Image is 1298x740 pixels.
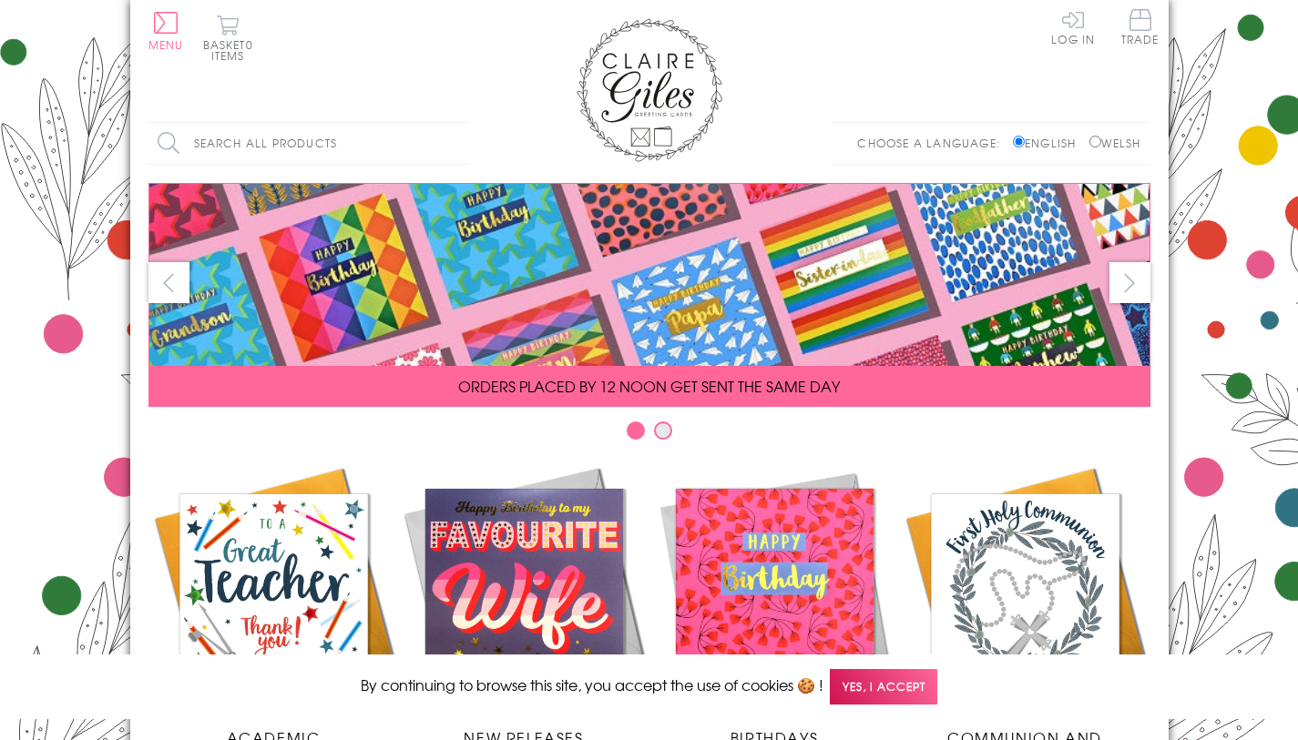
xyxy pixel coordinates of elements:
span: ORDERS PLACED BY 12 NOON GET SENT THE SAME DAY [458,375,840,397]
div: Carousel Pagination [148,421,1150,449]
button: Carousel Page 1 (Current Slide) [627,421,645,440]
input: English [1013,136,1025,147]
label: Welsh [1089,135,1141,151]
span: 0 items [211,36,253,64]
button: next [1109,262,1150,303]
label: English [1013,135,1085,151]
span: Menu [148,36,184,53]
button: Basket0 items [203,15,253,61]
p: Choose a language: [857,135,1009,151]
button: prev [148,262,189,303]
input: Search all products [148,123,467,164]
input: Welsh [1089,136,1101,147]
a: Log In [1051,9,1095,45]
span: Yes, I accept [830,669,937,705]
span: Trade [1121,9,1160,45]
button: Menu [148,12,184,50]
a: Trade [1121,9,1160,48]
img: Claire Giles Greetings Cards [577,18,722,162]
input: Search [449,123,467,164]
button: Carousel Page 2 [654,421,672,440]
